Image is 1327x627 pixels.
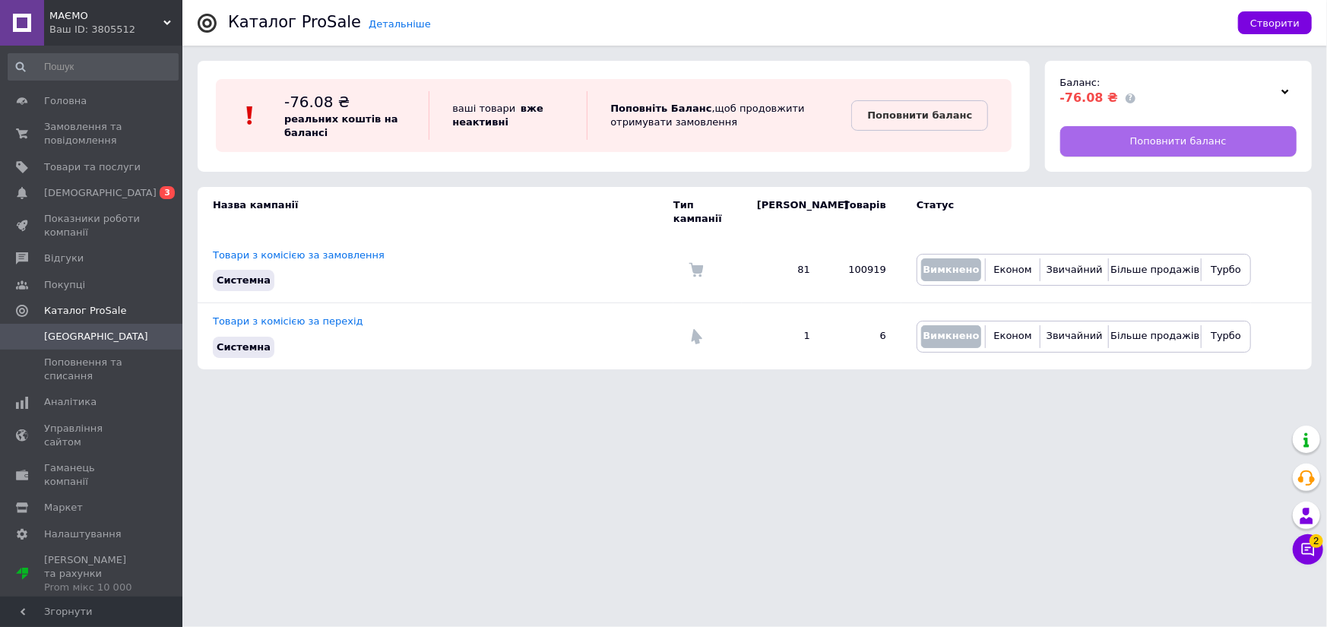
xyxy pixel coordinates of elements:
[673,187,742,237] td: Тип кампанії
[901,187,1251,237] td: Статус
[587,91,851,140] div: , щоб продовжити отримувати замовлення
[1211,330,1241,341] span: Турбо
[1130,135,1227,148] span: Поповнити баланс
[213,249,385,261] a: Товари з комісією за замовлення
[284,93,350,111] span: -76.08 ₴
[867,109,972,121] b: Поповнити баланс
[44,278,85,292] span: Покупці
[44,252,84,265] span: Відгуки
[742,187,825,237] td: [PERSON_NAME]
[689,329,704,344] img: Комісія за перехід
[8,53,179,81] input: Пошук
[742,237,825,303] td: 81
[825,187,901,237] td: Товарів
[213,315,363,327] a: Товари з комісією за перехід
[44,94,87,108] span: Головна
[228,14,361,30] div: Каталог ProSale
[198,187,673,237] td: Назва кампанії
[990,325,1036,348] button: Економ
[825,303,901,369] td: 6
[1113,258,1197,281] button: Більше продажів
[44,356,141,383] span: Поповнення та списання
[1110,330,1199,341] span: Більше продажів
[994,264,1032,275] span: Економ
[49,23,182,36] div: Ваш ID: 3805512
[921,325,981,348] button: Вимкнено
[1110,264,1199,275] span: Більше продажів
[217,341,271,353] span: Системна
[44,395,97,409] span: Аналітика
[1047,330,1103,341] span: Звичайний
[610,103,711,114] b: Поповніть Баланс
[1238,11,1312,34] button: Створити
[1205,258,1246,281] button: Турбо
[49,9,163,23] span: MAЄMO
[369,18,431,30] a: Детальніше
[1205,325,1246,348] button: Турбо
[452,103,543,128] b: вже неактивні
[1060,126,1297,157] a: Поповнити баланс
[44,501,83,515] span: Маркет
[990,258,1036,281] button: Економ
[1211,264,1241,275] span: Турбо
[689,262,704,277] img: Комісія за замовлення
[1113,325,1197,348] button: Більше продажів
[44,186,157,200] span: [DEMOGRAPHIC_DATA]
[429,91,587,140] div: ваші товари
[44,304,126,318] span: Каталог ProSale
[44,422,141,449] span: Управління сайтом
[1060,90,1119,105] span: -76.08 ₴
[1250,17,1300,29] span: Створити
[44,527,122,541] span: Налаштування
[825,237,901,303] td: 100919
[44,581,141,594] div: Prom мікс 10 000
[44,461,141,489] span: Гаманець компанії
[239,104,261,127] img: :exclamation:
[1044,325,1104,348] button: Звичайний
[923,330,979,341] span: Вимкнено
[44,553,141,595] span: [PERSON_NAME] та рахунки
[923,264,979,275] span: Вимкнено
[44,160,141,174] span: Товари та послуги
[851,100,988,131] a: Поповнити баланс
[1047,264,1103,275] span: Звичайний
[44,330,148,344] span: [GEOGRAPHIC_DATA]
[742,303,825,369] td: 1
[921,258,981,281] button: Вимкнено
[1293,534,1323,565] button: Чат з покупцем2
[217,274,271,286] span: Системна
[1310,533,1323,546] span: 2
[284,113,398,138] b: реальних коштів на балансі
[1044,258,1104,281] button: Звичайний
[994,330,1032,341] span: Економ
[44,212,141,239] span: Показники роботи компанії
[44,120,141,147] span: Замовлення та повідомлення
[160,186,175,199] span: 3
[1060,77,1101,88] span: Баланс:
